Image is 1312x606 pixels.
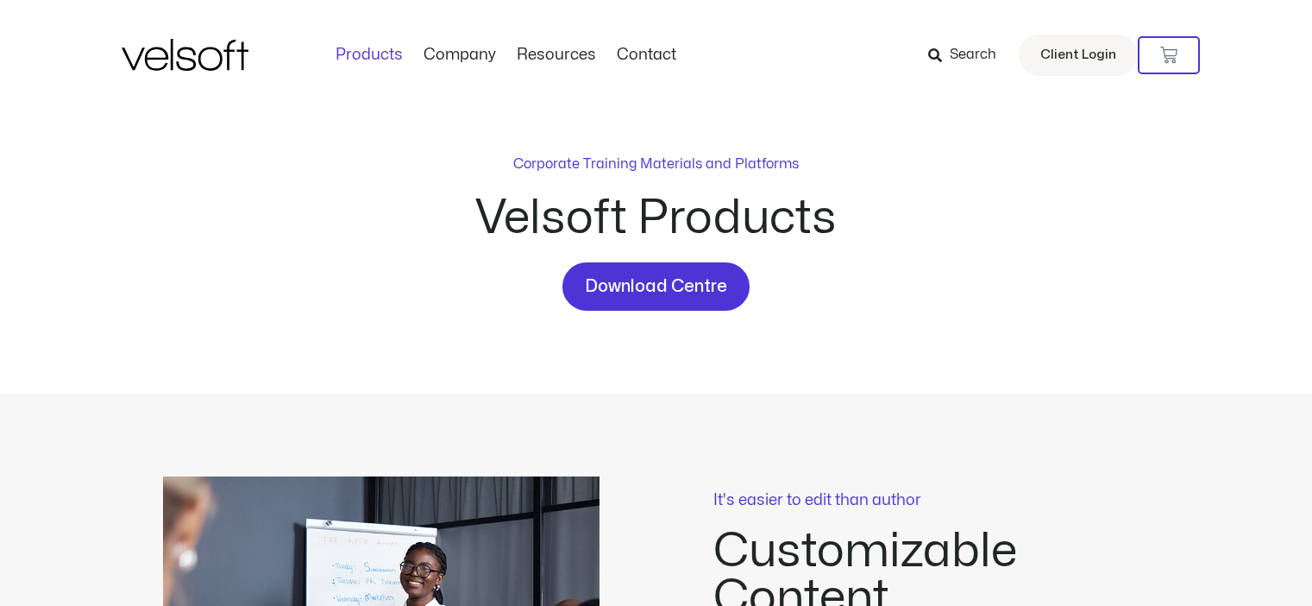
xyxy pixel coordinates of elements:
[513,154,799,174] p: Corporate Training Materials and Platforms
[1019,35,1138,76] a: Client Login
[606,46,687,65] a: ContactMenu Toggle
[325,46,687,65] nav: Menu
[506,46,606,65] a: ResourcesMenu Toggle
[928,41,1008,70] a: Search
[1040,44,1116,66] span: Client Login
[325,46,413,65] a: ProductsMenu Toggle
[346,195,967,242] h2: Velsoft Products
[122,39,248,71] img: Velsoft Training Materials
[950,44,996,66] span: Search
[713,493,1150,508] p: It's easier to edit than author
[562,262,750,311] a: Download Centre
[413,46,506,65] a: CompanyMenu Toggle
[585,273,727,300] span: Download Centre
